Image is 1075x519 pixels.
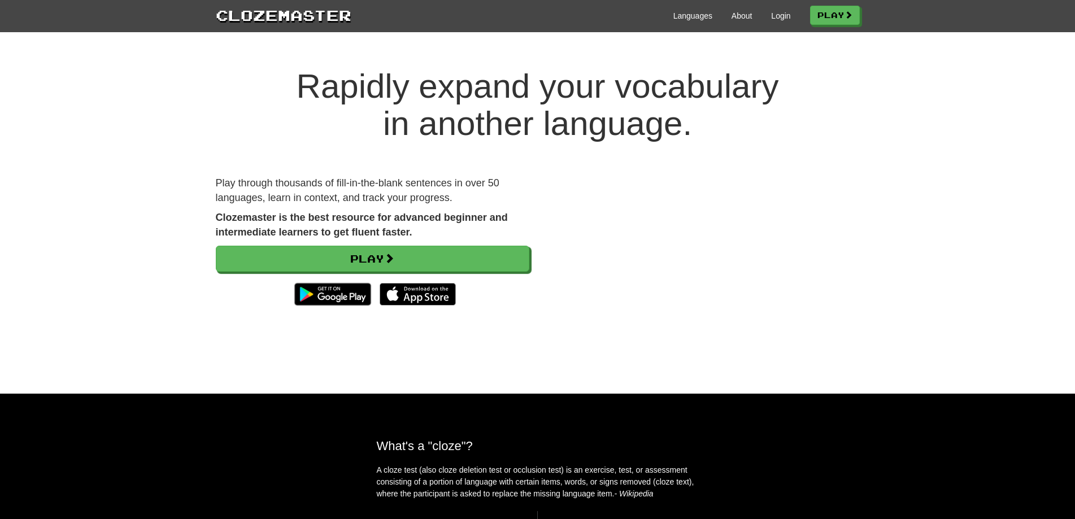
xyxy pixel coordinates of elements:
[615,489,654,498] em: - Wikipedia
[216,176,529,205] p: Play through thousands of fill-in-the-blank sentences in over 50 languages, learn in context, and...
[732,10,752,21] a: About
[289,277,376,311] img: Get it on Google Play
[216,246,529,272] a: Play
[771,10,790,21] a: Login
[377,439,699,453] h2: What's a "cloze"?
[673,10,712,21] a: Languages
[810,6,860,25] a: Play
[377,464,699,500] p: A cloze test (also cloze deletion test or occlusion test) is an exercise, test, or assessment con...
[380,283,456,306] img: Download_on_the_App_Store_Badge_US-UK_135x40-25178aeef6eb6b83b96f5f2d004eda3bffbb37122de64afbaef7...
[216,212,508,238] strong: Clozemaster is the best resource for advanced beginner and intermediate learners to get fluent fa...
[216,5,351,25] a: Clozemaster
